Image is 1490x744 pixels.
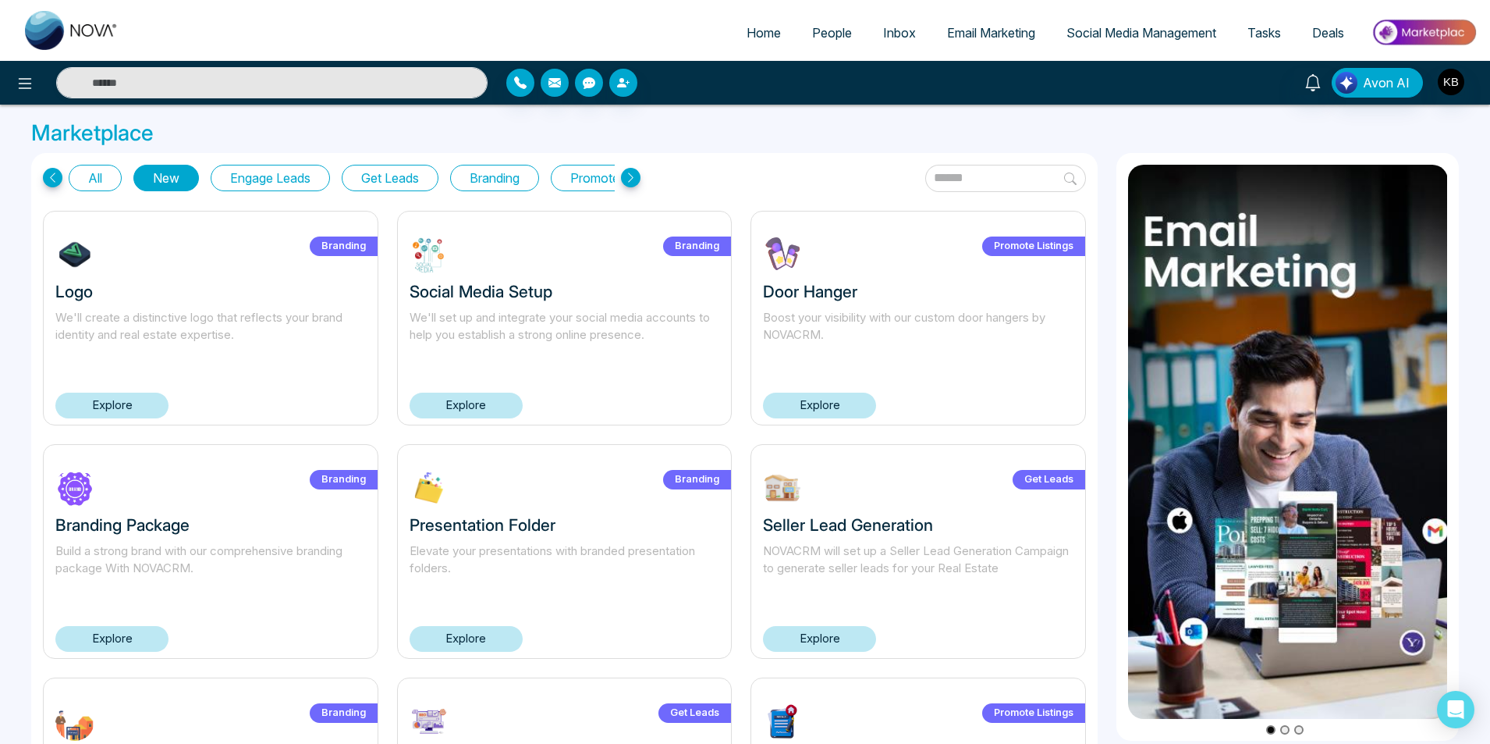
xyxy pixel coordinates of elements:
p: We'll create a distinctive logo that reflects your brand identity and real estate expertise. [55,309,366,362]
a: Explore [763,626,876,652]
h3: Presentation Folder [410,515,720,535]
button: Engage Leads [211,165,330,191]
button: Branding [450,165,539,191]
img: XLP2c1732303713.jpg [410,468,449,507]
img: Vlcuf1730739043.jpg [763,235,802,274]
span: Deals [1312,25,1344,41]
a: Explore [55,393,169,418]
label: Promote Listings [982,703,1085,723]
a: Home [731,18,796,48]
img: Market-place.gif [1368,15,1481,50]
img: 7tHiu1732304639.jpg [55,235,94,274]
a: Deals [1297,18,1360,48]
p: Elevate your presentations with branded presentation folders. [410,543,720,596]
p: Build a strong brand with our comprehensive branding package With NOVACRM. [55,543,366,596]
button: Promote Listings [551,165,684,191]
button: Get Leads [342,165,438,191]
span: Tasks [1247,25,1281,41]
button: All [69,165,122,191]
label: Branding [310,237,378,256]
img: FWbuT1732304245.jpg [55,702,94,741]
img: Lead Flow [1336,72,1357,94]
p: NOVACRM will set up a Seller Lead Generation Campaign to generate seller leads for your Real Estate [763,543,1073,596]
img: Nova CRM Logo [25,11,119,50]
h3: Branding Package [55,515,366,535]
span: Email Marketing [947,25,1035,41]
span: Inbox [883,25,916,41]
a: Tasks [1232,18,1297,48]
span: Avon AI [1363,73,1410,92]
button: Go to slide 2 [1280,725,1290,735]
label: Promote Listings [982,237,1085,256]
img: W9EOY1739212645.jpg [763,468,802,507]
label: Branding [310,703,378,723]
button: New [133,165,199,191]
a: Explore [763,393,876,418]
img: ZHOM21730738815.jpg [763,702,802,741]
img: eYwbv1730743564.jpg [410,702,449,741]
h3: Seller Lead Generation [763,515,1073,535]
label: Get Leads [1013,470,1085,489]
img: User Avatar [1438,69,1464,95]
a: People [796,18,867,48]
a: Email Marketing [931,18,1051,48]
h3: Marketplace [31,120,1459,147]
img: item1.png [1128,165,1448,719]
p: We'll set up and integrate your social media accounts to help you establish a strong online prese... [410,309,720,362]
img: 2AD8I1730320587.jpg [55,468,94,507]
button: Avon AI [1332,68,1423,98]
button: Go to slide 3 [1294,725,1304,735]
h3: Logo [55,282,366,301]
a: Explore [410,393,523,418]
label: Branding [663,470,731,489]
span: Home [747,25,781,41]
label: Branding [663,237,731,256]
img: ABHm51732302824.jpg [410,235,449,274]
label: Get Leads [658,703,731,723]
a: Inbox [867,18,931,48]
a: Explore [55,626,169,652]
p: Boost your visibility with our custom door hangers by NOVACRM. [763,309,1073,362]
a: Social Media Management [1051,18,1232,48]
span: People [812,25,852,41]
label: Branding [310,470,378,489]
h3: Door Hanger [763,282,1073,301]
button: Go to slide 1 [1266,725,1275,735]
a: Explore [410,626,523,652]
span: Social Media Management [1066,25,1216,41]
div: Open Intercom Messenger [1437,691,1474,728]
h3: Social Media Setup [410,282,720,301]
